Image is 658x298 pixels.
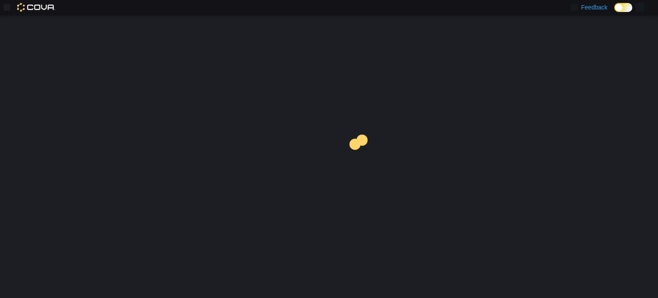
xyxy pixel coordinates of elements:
input: Dark Mode [614,3,632,12]
img: Cova [17,3,55,12]
img: cova-loader [329,128,393,193]
span: Feedback [581,3,607,12]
